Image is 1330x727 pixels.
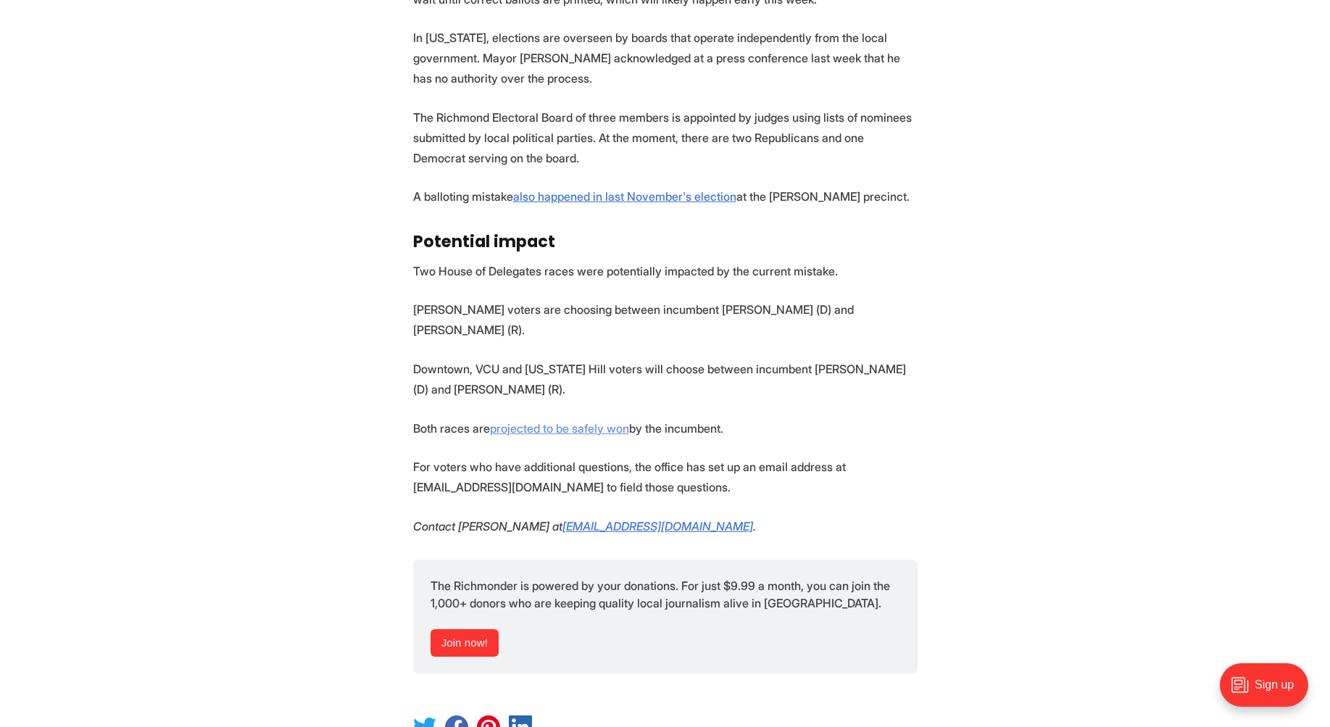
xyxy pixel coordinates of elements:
[413,519,562,533] em: Contact [PERSON_NAME] at
[413,107,918,168] p: The Richmond Electoral Board of three members is appointed by judges using lists of nominees subm...
[513,189,736,204] a: also happened in last November's election
[753,519,756,533] em: .
[1208,656,1330,727] iframe: portal-trigger
[431,578,893,610] span: The Richmonder is powered by your donations. For just $9.99 a month, you can join the 1,000+ dono...
[413,359,918,399] p: Downtown, VCU and [US_STATE] Hill voters will choose between incumbent [PERSON_NAME] (D) and [PER...
[562,519,753,533] a: [EMAIL_ADDRESS][DOMAIN_NAME]
[413,418,918,439] p: Both races are by the incumbent.
[413,261,918,281] p: Two House of Delegates races were potentially impacted by the current mistake.
[413,457,918,497] p: For voters who have additional questions, the office has set up an email address at [EMAIL_ADDRES...
[431,629,499,657] a: Join now!
[413,233,918,252] h3: Potential impact
[413,299,918,340] p: [PERSON_NAME] voters are choosing between incumbent [PERSON_NAME] (D) and [PERSON_NAME] (R).
[413,28,918,88] p: In [US_STATE], elections are overseen by boards that operate independently from the local governm...
[413,186,918,207] p: A balloting mistake at the [PERSON_NAME] precinct.
[490,421,629,436] a: projected to be safely won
